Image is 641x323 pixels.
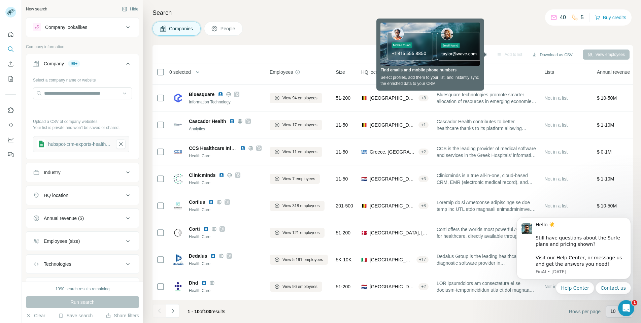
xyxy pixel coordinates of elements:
span: 11-50 [336,175,348,182]
button: View 17 employees [270,120,322,130]
div: Technologies [44,261,71,267]
span: Dedalus [189,253,207,259]
span: 🇧🇪 [361,202,367,209]
span: 🇧🇪 [361,122,367,128]
span: [GEOGRAPHIC_DATA], [GEOGRAPHIC_DATA], [GEOGRAPHIC_DATA] [370,122,416,128]
span: People [221,25,236,32]
button: Keywords [26,279,139,295]
span: Dhd [189,280,198,286]
button: View 94 employees [270,93,322,103]
img: Logo of Dhd [173,281,183,292]
span: Not in a list [544,95,568,101]
button: Industry [26,164,139,181]
span: Bluesquare technologies promote smarter allocation of resources in emerging economies - so they g... [437,91,536,105]
span: Not in a list [544,176,568,182]
span: [GEOGRAPHIC_DATA], [GEOGRAPHIC_DATA], [GEOGRAPHIC_DATA] [370,256,414,263]
span: Annual revenue [597,69,630,75]
span: Lists [544,69,554,75]
span: Loremip do si Ametconse adipiscinge se doe temp inc UTL etdo magnaali enimadminimve. Qui nostr ex... [437,199,536,213]
button: View 318 employees [270,201,325,211]
span: View 121 employees [282,230,320,236]
button: Employees (size) [26,233,139,249]
img: Logo of Bluesquare [173,93,183,103]
button: Use Surfe API [5,119,16,131]
span: 11-50 [336,122,348,128]
img: LinkedIn logo [218,92,223,97]
span: $ 10-50M [597,95,617,101]
span: of [200,309,204,314]
p: 40 [560,13,566,22]
button: Use Surfe on LinkedIn [5,104,16,116]
span: View 5,191 employees [282,257,323,263]
div: Select a company name or website [33,74,132,83]
span: LOR ipsumdolors am consectetura el se doeiusm-temporincididun utla et dol magnaa eni admi. Ven qu... [437,280,536,293]
div: + 3 [418,176,429,182]
button: My lists [5,73,16,85]
button: HQ location [26,187,139,203]
span: 51-200 [336,283,351,290]
span: $ 0-1M [597,149,612,155]
span: 100 [204,309,211,314]
span: View 11 employees [282,149,317,155]
span: Cascador Health [189,118,226,125]
img: LinkedIn logo [201,280,207,286]
img: LinkedIn logo [210,253,216,259]
span: 🇳🇱 [361,283,367,290]
div: + 17 [416,257,429,263]
span: CCS is the leading provider of medical software and services in the Greek Hospitals’ informatics ... [437,145,536,159]
span: $ 1-10M [597,176,614,182]
span: View 94 employees [282,95,317,101]
span: [GEOGRAPHIC_DATA], [GEOGRAPHIC_DATA] [370,95,416,101]
div: Health Care [189,207,262,213]
span: 51-200 [336,95,351,101]
button: Company99+ [26,56,139,74]
span: 🇩🇰 [361,229,367,236]
span: Companies [169,25,194,32]
span: 5K-10K [336,256,352,263]
span: About [437,69,449,75]
div: Health Care [189,234,262,240]
span: 🇮🇹 [361,256,367,263]
img: Logo of Corilus [173,200,183,211]
div: + 1 [418,122,429,128]
button: Save search [58,312,93,319]
span: View 96 employees [282,284,317,290]
p: Upload a CSV of company websites. [33,119,132,125]
img: LinkedIn logo [240,146,245,151]
button: View 96 employees [270,282,322,292]
p: 10 [610,308,616,315]
button: Enrich CSV [5,58,16,70]
iframe: Intercom live chat [618,300,634,316]
span: 51-200 [336,229,351,236]
div: 1990 search results remaining [56,286,110,292]
div: + 8 [418,95,429,101]
div: hubspot-crm-exports-healthcare-software-companies-2025-08-12-1 - hubspot-crm-exports-healthcare-s... [48,141,111,148]
button: View 11 employees [270,147,322,157]
p: 5 [581,13,584,22]
img: gsheets icon [37,139,46,149]
button: Technologies [26,256,139,272]
span: Bluesquare [189,91,214,98]
button: View 7 employees [270,174,320,184]
div: New search [26,6,47,12]
span: Corti [189,226,200,232]
div: 99+ [68,61,80,67]
span: [GEOGRAPHIC_DATA], [GEOGRAPHIC_DATA] of [GEOGRAPHIC_DATA] [370,229,429,236]
button: Buy credits [595,13,626,22]
button: View 5,191 employees [270,255,328,265]
div: Health Care [189,261,262,267]
img: Logo of Cascador Health [173,120,183,130]
div: + 8 [418,203,429,209]
button: Navigate to next page [166,304,179,318]
button: Quick start [5,28,16,40]
button: Hide [117,4,143,14]
span: 1 [632,300,637,305]
span: 🇳🇱 [361,175,367,182]
button: Share filters [106,312,139,319]
button: Dashboard [5,134,16,146]
img: LinkedIn logo [208,199,214,205]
